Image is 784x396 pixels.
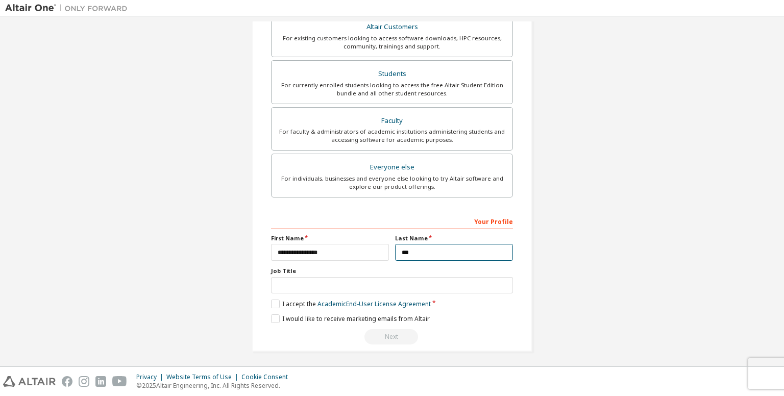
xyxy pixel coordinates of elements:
[112,376,127,387] img: youtube.svg
[3,376,56,387] img: altair_logo.svg
[271,314,430,323] label: I would like to receive marketing emails from Altair
[5,3,133,13] img: Altair One
[271,234,389,242] label: First Name
[271,329,513,344] div: Read and acccept EULA to continue
[95,376,106,387] img: linkedin.svg
[395,234,513,242] label: Last Name
[317,300,431,308] a: Academic End-User License Agreement
[136,381,294,390] p: © 2025 Altair Engineering, Inc. All Rights Reserved.
[278,160,506,175] div: Everyone else
[278,128,506,144] div: For faculty & administrators of academic institutions administering students and accessing softwa...
[62,376,72,387] img: facebook.svg
[166,373,241,381] div: Website Terms of Use
[271,300,431,308] label: I accept the
[278,81,506,97] div: For currently enrolled students looking to access the free Altair Student Edition bundle and all ...
[271,267,513,275] label: Job Title
[278,20,506,34] div: Altair Customers
[278,67,506,81] div: Students
[278,175,506,191] div: For individuals, businesses and everyone else looking to try Altair software and explore our prod...
[241,373,294,381] div: Cookie Consent
[278,114,506,128] div: Faculty
[79,376,89,387] img: instagram.svg
[278,34,506,51] div: For existing customers looking to access software downloads, HPC resources, community, trainings ...
[271,213,513,229] div: Your Profile
[136,373,166,381] div: Privacy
